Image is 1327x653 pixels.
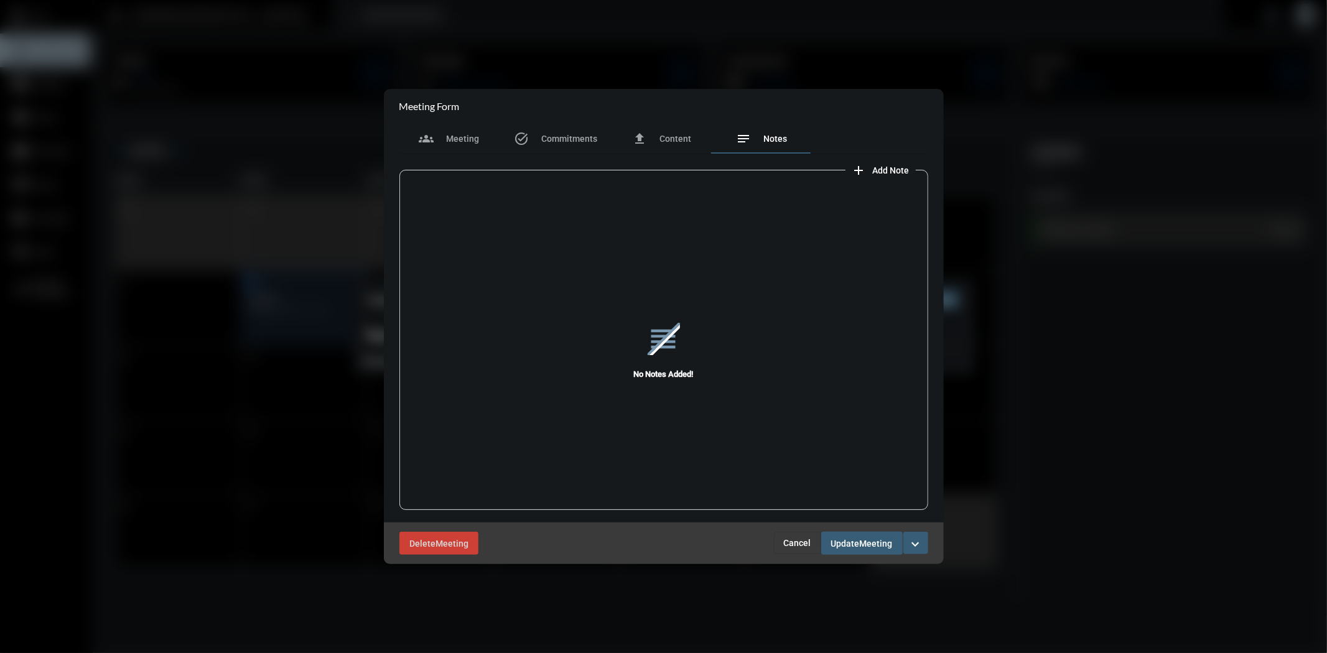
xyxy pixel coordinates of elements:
h5: No Notes Added! [399,369,928,379]
span: Content [659,134,691,144]
mat-icon: groups [419,131,434,146]
mat-icon: task_alt [514,131,529,146]
button: add note [845,157,916,182]
span: Meeting [446,134,479,144]
mat-icon: notes [736,131,751,146]
mat-icon: add [852,163,867,178]
mat-icon: expand_more [908,537,923,552]
span: Update [831,539,860,549]
button: Cancel [774,532,821,554]
mat-icon: reorder [648,323,680,355]
mat-icon: file_upload [632,131,647,146]
button: DeleteMeeting [399,532,478,555]
span: Commitments [541,134,597,144]
span: Add Note [873,165,910,175]
span: Delete [409,539,435,549]
span: Meeting [435,539,468,549]
h2: Meeting Form [399,100,460,112]
span: Meeting [860,539,893,549]
button: UpdateMeeting [821,532,903,555]
span: Cancel [784,538,811,548]
span: Notes [763,134,787,144]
